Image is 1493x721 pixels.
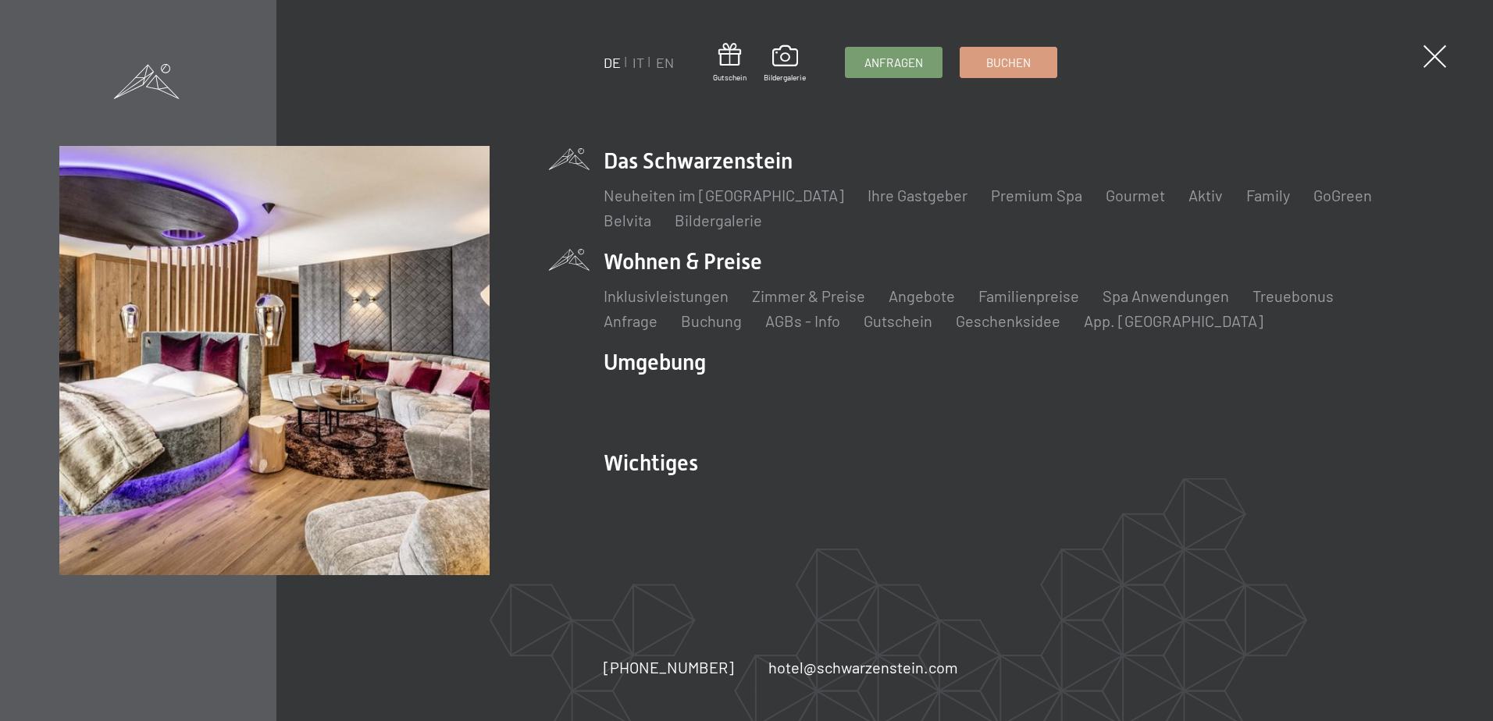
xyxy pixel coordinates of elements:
a: DE [604,54,621,71]
a: Angebote [889,286,955,305]
a: Neuheiten im [GEOGRAPHIC_DATA] [604,186,844,204]
span: [PHONE_NUMBER] [604,658,734,677]
a: App. [GEOGRAPHIC_DATA] [1084,311,1263,330]
a: Spa Anwendungen [1103,286,1229,305]
a: Zimmer & Preise [752,286,865,305]
a: Aktiv [1188,186,1223,204]
a: Inklusivleistungen [604,286,729,305]
a: EN [656,54,674,71]
a: hotel@schwarzenstein.com [768,656,958,678]
a: Anfrage [604,311,657,330]
a: GoGreen [1313,186,1372,204]
a: Treuebonus [1252,286,1334,305]
a: Buchen [960,48,1057,77]
a: Premium Spa [991,186,1082,204]
a: Bildergalerie [675,211,762,229]
span: Buchen [986,55,1031,71]
span: Bildergalerie [764,72,806,83]
span: Anfragen [864,55,923,71]
a: [PHONE_NUMBER] [604,656,734,678]
a: IT [632,54,644,71]
a: Gourmet [1106,186,1165,204]
a: Anfragen [846,48,942,77]
a: Gutschein [713,43,746,83]
a: Gutschein [864,311,932,330]
span: Gutschein [713,72,746,83]
a: Belvita [604,211,651,229]
a: Bildergalerie [764,45,806,83]
a: Familienpreise [978,286,1079,305]
a: Ihre Gastgeber [868,186,967,204]
a: Family [1246,186,1290,204]
a: Geschenksidee [956,311,1060,330]
a: Buchung [681,311,742,330]
a: AGBs - Info [765,311,840,330]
